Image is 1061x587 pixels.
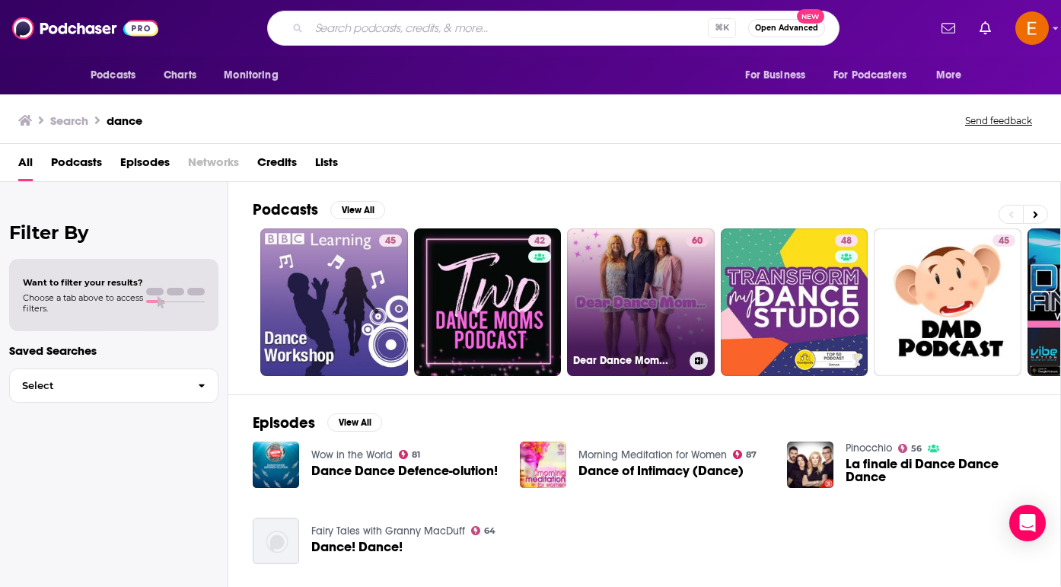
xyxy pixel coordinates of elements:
button: open menu [824,61,929,90]
p: Saved Searches [9,343,218,358]
h2: Podcasts [253,200,318,219]
div: Open Intercom Messenger [1009,505,1046,541]
span: 64 [484,528,495,534]
h2: Filter By [9,222,218,244]
a: Show notifications dropdown [935,15,961,41]
a: 56 [898,444,922,453]
button: Select [9,368,218,403]
a: Episodes [120,150,170,181]
span: Want to filter your results? [23,277,143,288]
span: 45 [385,234,396,249]
a: Show notifications dropdown [973,15,997,41]
a: La finale di Dance Dance Dance [846,458,1036,483]
span: 42 [534,234,545,249]
h2: Episodes [253,413,315,432]
a: Morning Meditation for Women [578,448,727,461]
h3: Search [50,113,88,128]
a: Lists [315,150,338,181]
a: Wow in the World [311,448,393,461]
button: Show profile menu [1015,11,1049,45]
img: Dance of Intimacy (Dance) [520,442,566,488]
span: Monitoring [224,65,278,86]
a: 48 [835,234,858,247]
span: Select [10,381,186,391]
a: 45 [260,228,408,376]
h3: dance [107,113,142,128]
a: Dance! Dance! [311,541,403,554]
a: Dance of Intimacy (Dance) [578,464,744,477]
a: PodcastsView All [253,200,385,219]
a: All [18,150,33,181]
a: 81 [399,450,421,459]
img: Dance Dance Defence-olution! [253,442,299,488]
button: View All [330,201,385,219]
a: 42 [528,234,551,247]
span: 87 [746,451,757,458]
a: 60Dear Dance Mom... [567,228,715,376]
a: 87 [733,450,757,459]
span: Logged in as emilymorris [1015,11,1049,45]
button: View All [327,413,382,432]
a: 60 [686,234,709,247]
a: Podcasts [51,150,102,181]
button: Send feedback [961,114,1037,127]
a: Dance Dance Defence-olution! [311,464,498,477]
button: open menu [213,61,298,90]
a: EpisodesView All [253,413,382,432]
h3: Dear Dance Mom... [573,354,683,367]
a: 64 [471,526,496,535]
button: open menu [926,61,981,90]
span: For Business [745,65,805,86]
span: Podcasts [91,65,135,86]
a: 45 [379,234,402,247]
span: 81 [412,451,420,458]
span: Networks [188,150,239,181]
a: 42 [414,228,562,376]
a: 48 [721,228,868,376]
a: Pinocchio [846,442,892,455]
a: 45 [992,234,1015,247]
span: New [797,9,824,24]
button: open menu [80,61,155,90]
img: La finale di Dance Dance Dance [787,442,833,488]
span: 56 [911,445,922,452]
div: Search podcasts, credits, & more... [267,11,840,46]
img: Dance! Dance! [253,518,299,564]
span: Charts [164,65,196,86]
a: Fairy Tales with Granny MacDuff [311,525,465,538]
input: Search podcasts, credits, & more... [309,16,708,40]
img: User Profile [1015,11,1049,45]
button: Open AdvancedNew [748,19,825,37]
a: Charts [154,61,206,90]
img: Podchaser - Follow, Share and Rate Podcasts [12,14,158,43]
a: 45 [874,228,1021,376]
span: Choose a tab above to access filters. [23,292,143,314]
button: open menu [734,61,824,90]
span: 48 [841,234,852,249]
span: ⌘ K [708,18,736,38]
span: 45 [999,234,1009,249]
span: More [936,65,962,86]
span: For Podcasters [833,65,906,86]
span: 60 [692,234,703,249]
a: Credits [257,150,297,181]
span: Open Advanced [755,24,818,32]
